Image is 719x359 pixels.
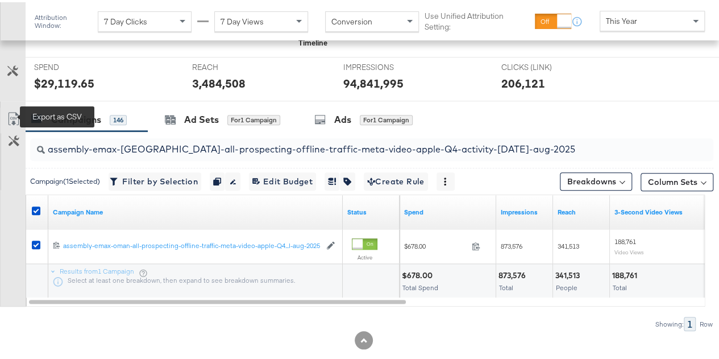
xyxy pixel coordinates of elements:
div: $678.00 [402,268,436,279]
div: 188,761 [612,268,641,279]
div: Campaign ( 1 Selected) [30,174,100,184]
span: Conversion [331,14,372,24]
button: Edit Budget [249,170,316,188]
div: Ads [334,111,351,124]
span: 7 Day Clicks [104,14,147,24]
span: 7 Day Views [221,14,264,24]
div: Showing: [655,318,684,326]
span: Total [499,281,513,290]
span: Filter by Selection [112,172,198,187]
div: Ad Sets [184,111,219,124]
button: Create Rule [364,170,428,188]
span: 188,761 [614,235,636,244]
a: Shows the current state of your Ad Campaign. [347,205,395,214]
span: People [556,281,577,290]
div: 3,484,508 [192,73,246,89]
div: for 1 Campaign [360,113,413,123]
div: 146 [110,113,127,123]
div: 94,841,995 [343,73,404,89]
a: Your campaign name. [53,205,338,214]
button: Breakdowns [560,170,632,188]
span: CLICKS (LINK) [501,60,586,71]
span: REACH [192,60,277,71]
span: SPEND [34,60,119,71]
div: 206,121 [501,73,545,89]
div: 1 [684,315,696,329]
div: 873,576 [498,268,529,279]
span: $678.00 [404,240,467,248]
button: Column Sets [641,171,713,189]
span: Create Rule [367,172,425,187]
sub: Video Views [614,246,644,253]
a: The total amount spent to date. [404,205,492,214]
span: Total Spend [402,281,438,290]
div: 341,513 [555,268,583,279]
div: Campaigns [51,111,101,124]
div: Row [699,318,713,326]
input: Search Campaigns by Name, ID or Objective [45,131,654,154]
span: This Year [606,14,637,24]
a: The number of times your ad was served. On mobile apps an ad is counted as served the first time ... [501,205,548,214]
a: The number of times your video was viewed for 3 seconds or more. [614,205,719,214]
button: Filter by Selection [109,170,201,188]
div: $29,119.65 [34,73,94,89]
div: Timeline [298,35,327,46]
label: Active [352,251,377,259]
div: Attribution Window: [34,11,92,27]
a: assembly-emax-oman-all-prospecting-offline-traffic-meta-video-apple-Q4...l-aug-2025 [63,239,321,249]
span: Edit Budget [252,172,313,187]
span: 873,576 [501,240,522,248]
a: The number of people your ad was served to. [558,205,605,214]
div: for 1 Campaign [227,113,280,123]
span: Total [613,281,627,290]
span: IMPRESSIONS [343,60,429,71]
label: Use Unified Attribution Setting: [425,9,530,30]
span: 341,513 [558,240,579,248]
